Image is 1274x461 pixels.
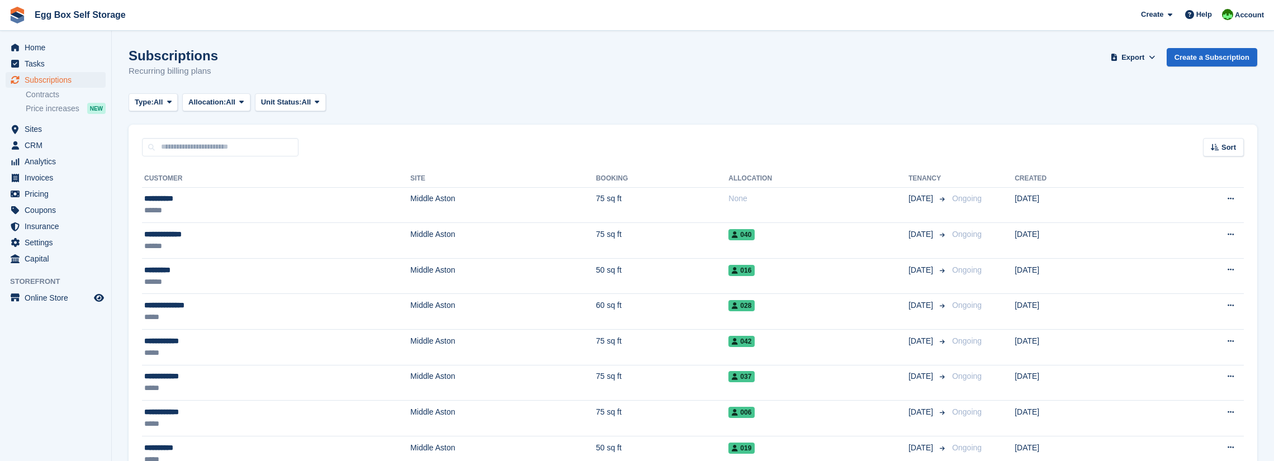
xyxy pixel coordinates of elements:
td: [DATE] [1015,258,1147,294]
div: None [728,193,908,205]
td: [DATE] [1015,401,1147,436]
td: Middle Aston [410,223,596,259]
span: [DATE] [908,229,935,240]
th: Allocation [728,170,908,188]
td: 60 sq ft [596,294,728,330]
td: Middle Aston [410,365,596,401]
span: [DATE] [908,300,935,311]
td: 75 sq ft [596,223,728,259]
span: Price increases [26,103,79,114]
div: NEW [87,103,106,114]
span: [DATE] [908,442,935,454]
span: Sort [1221,142,1236,153]
span: Ongoing [952,407,982,416]
span: Subscriptions [25,72,92,88]
td: [DATE] [1015,330,1147,365]
a: menu [6,202,106,218]
span: Coupons [25,202,92,218]
span: Create [1141,9,1163,20]
a: menu [6,121,106,137]
span: Sites [25,121,92,137]
a: menu [6,251,106,267]
th: Tenancy [908,170,948,188]
a: menu [6,218,106,234]
img: stora-icon-8386f47178a22dfd0bd8f6a31ec36ba5ce8667c1dd55bd0f319d3a0aa187defe.svg [9,7,26,23]
span: All [302,97,311,108]
span: Ongoing [952,194,982,203]
a: menu [6,56,106,72]
span: CRM [25,137,92,153]
td: 75 sq ft [596,365,728,401]
span: [DATE] [908,335,935,347]
button: Allocation: All [182,93,250,112]
span: Ongoing [952,336,982,345]
td: 75 sq ft [596,187,728,223]
span: Type: [135,97,154,108]
td: Middle Aston [410,258,596,294]
a: menu [6,137,106,153]
span: Ongoing [952,265,982,274]
a: Egg Box Self Storage [30,6,130,24]
span: Help [1196,9,1212,20]
a: menu [6,235,106,250]
span: Ongoing [952,230,982,239]
span: Ongoing [952,443,982,452]
td: Middle Aston [410,330,596,365]
a: Contracts [26,89,106,100]
a: menu [6,186,106,202]
a: Preview store [92,291,106,305]
a: menu [6,154,106,169]
span: Online Store [25,290,92,306]
a: menu [6,40,106,55]
span: Ongoing [952,372,982,381]
span: 042 [728,336,755,347]
a: menu [6,290,106,306]
td: [DATE] [1015,223,1147,259]
span: Account [1235,9,1264,21]
span: Invoices [25,170,92,186]
td: Middle Aston [410,294,596,330]
a: menu [6,72,106,88]
a: Price increases NEW [26,102,106,115]
span: [DATE] [908,193,935,205]
span: Unit Status: [261,97,302,108]
span: Home [25,40,92,55]
span: [DATE] [908,264,935,276]
span: 016 [728,265,755,276]
th: Site [410,170,596,188]
span: 028 [728,300,755,311]
a: menu [6,170,106,186]
h1: Subscriptions [129,48,218,63]
span: 037 [728,371,755,382]
td: Middle Aston [410,187,596,223]
span: Storefront [10,276,111,287]
span: All [226,97,235,108]
p: Recurring billing plans [129,65,218,78]
button: Export [1109,48,1158,66]
span: Analytics [25,154,92,169]
span: Settings [25,235,92,250]
span: 040 [728,229,755,240]
span: All [154,97,163,108]
th: Customer [142,170,410,188]
td: 50 sq ft [596,258,728,294]
span: Allocation: [188,97,226,108]
td: [DATE] [1015,365,1147,401]
span: Tasks [25,56,92,72]
button: Type: All [129,93,178,112]
span: Insurance [25,218,92,234]
a: Create a Subscription [1167,48,1257,66]
img: Charles Sandy [1222,9,1233,20]
td: 75 sq ft [596,401,728,436]
span: Pricing [25,186,92,202]
button: Unit Status: All [255,93,326,112]
td: Middle Aston [410,401,596,436]
span: Ongoing [952,301,982,310]
th: Booking [596,170,728,188]
span: [DATE] [908,370,935,382]
td: [DATE] [1015,294,1147,330]
th: Created [1015,170,1147,188]
td: 75 sq ft [596,330,728,365]
span: Export [1121,52,1144,63]
span: 019 [728,443,755,454]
